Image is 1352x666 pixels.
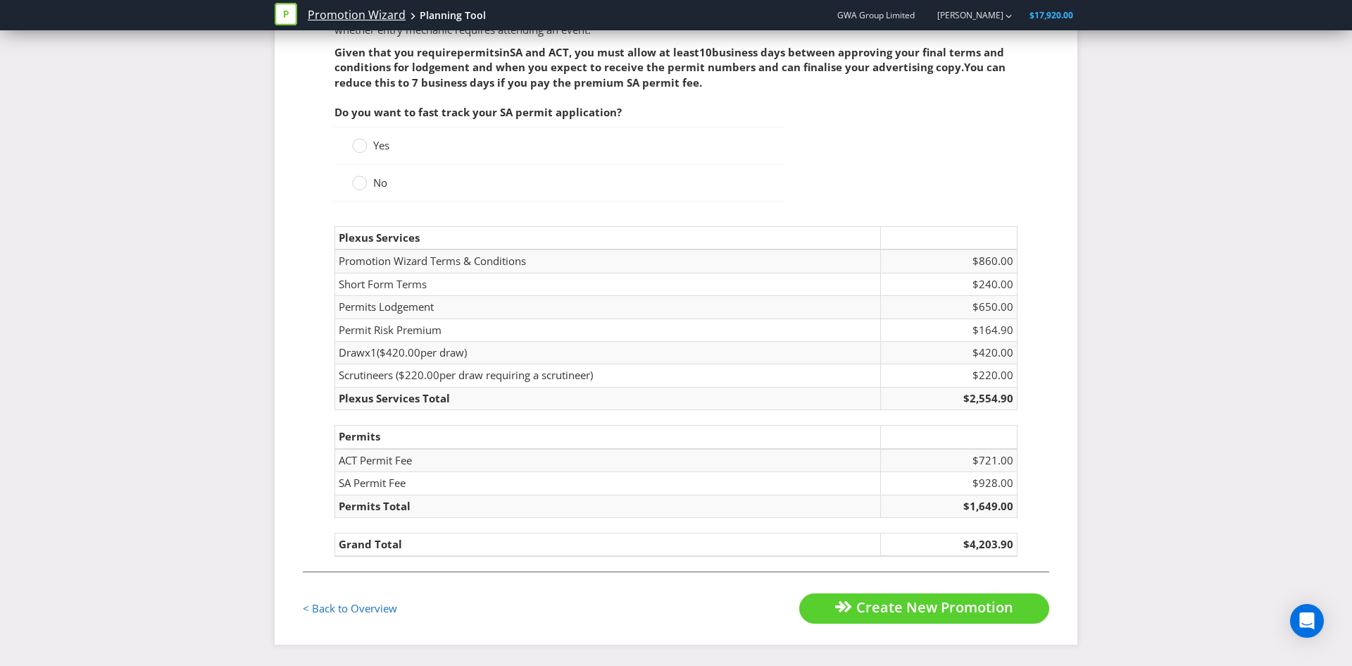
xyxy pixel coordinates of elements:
td: Permits Total [335,495,881,517]
span: Do you want to fast track your SA permit application? [334,105,622,119]
span: SA and ACT [510,45,569,59]
td: $240.00 [881,273,1018,295]
button: Create New Promotion [799,593,1049,624]
span: You can reduce this to 7 business days if you pay the premium SA permit fee. [334,60,1006,89]
td: $721.00 [881,449,1018,472]
div: Planning Tool [420,8,486,23]
span: x [365,345,370,359]
div: Open Intercom Messenger [1290,604,1324,638]
a: [PERSON_NAME] [923,9,1003,21]
span: No [373,175,387,190]
span: 1 [370,345,377,359]
td: Permits [335,426,881,449]
td: Grand Total [335,533,881,556]
span: per draw) [420,345,467,359]
td: $220.00 [881,364,1018,387]
a: Promotion Wizard [308,7,406,23]
span: Yes [373,138,389,152]
span: $220.00 [399,368,439,382]
span: GWA Group Limited [837,9,915,21]
td: Permit Risk Premium [335,319,881,341]
a: < Back to Overview [303,601,397,615]
td: SA Permit Fee [335,472,881,495]
td: $650.00 [881,296,1018,319]
span: Create New Promotion [856,598,1013,617]
td: $2,554.90 [881,387,1018,409]
span: ( [377,345,380,359]
span: 10 [699,45,712,59]
span: , you must allow at least [569,45,699,59]
td: $860.00 [881,249,1018,273]
span: business days between approving your final terms and conditions for lodgement and when you expect... [334,45,1004,74]
span: in [499,45,510,59]
td: Promotion Wizard Terms & Conditions [335,249,881,273]
span: per draw requiring a scrutineer) [439,368,593,382]
span: Draw [339,345,365,359]
td: ACT Permit Fee [335,449,881,472]
td: Plexus Services [335,226,881,249]
td: $928.00 [881,472,1018,495]
span: $420.00 [380,345,420,359]
td: $4,203.90 [881,533,1018,556]
td: $420.00 [881,342,1018,364]
span: Scrutineers ( [339,368,399,382]
td: Plexus Services Total [335,387,881,409]
span: permits [457,45,499,59]
td: $164.90 [881,319,1018,341]
td: Permits Lodgement [335,296,881,319]
td: Short Form Terms [335,273,881,295]
span: Given that you require [334,45,457,59]
span: $17,920.00 [1029,9,1073,21]
td: $1,649.00 [881,495,1018,517]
